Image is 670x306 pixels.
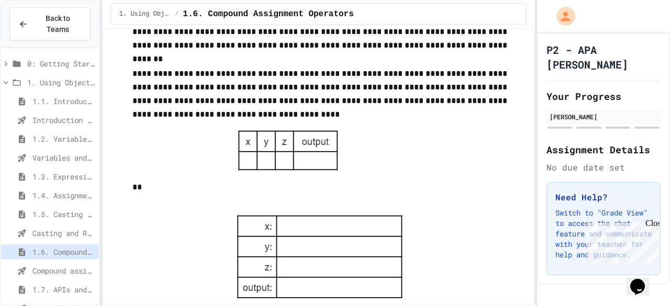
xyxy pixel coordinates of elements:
iframe: chat widget [626,264,660,296]
span: 1.7. APIs and Libraries [32,284,95,295]
span: Variables and Data Types - Quiz [32,152,95,163]
h3: Need Help? [555,191,652,203]
span: 1.6. Compound Assignment Operators [32,246,95,257]
h2: Assignment Details [546,142,661,157]
span: 0: Getting Started [27,58,95,69]
span: Compound assignment operators - Quiz [32,265,95,276]
h2: Your Progress [546,89,661,104]
span: Back to Teams [34,13,82,35]
div: [PERSON_NAME] [550,112,657,121]
div: No due date set [546,161,661,174]
span: 1.4. Assignment and Input [32,190,95,201]
iframe: chat widget [583,219,660,263]
span: 1.2. Variables and Data Types [32,133,95,144]
span: 1.3. Expressions and Output [New] [32,171,95,182]
span: 1.5. Casting and Ranges of Values [32,209,95,220]
span: Casting and Ranges of variables - Quiz [32,228,95,239]
button: Back to Teams [9,7,91,41]
span: 1. Using Objects and Methods [27,77,95,88]
span: Introduction to Algorithms, Programming, and Compilers [32,115,95,126]
div: My Account [545,4,578,28]
span: 1.6. Compound Assignment Operators [183,8,353,20]
p: Switch to "Grade View" to access the chat feature and communicate with your teacher for help and ... [555,208,652,260]
span: / [175,10,178,18]
div: Chat with us now!Close [4,4,72,66]
span: 1.1. Introduction to Algorithms, Programming, and Compilers [32,96,95,107]
span: 1. Using Objects and Methods [119,10,171,18]
h1: P2 - APA [PERSON_NAME] [546,42,661,72]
